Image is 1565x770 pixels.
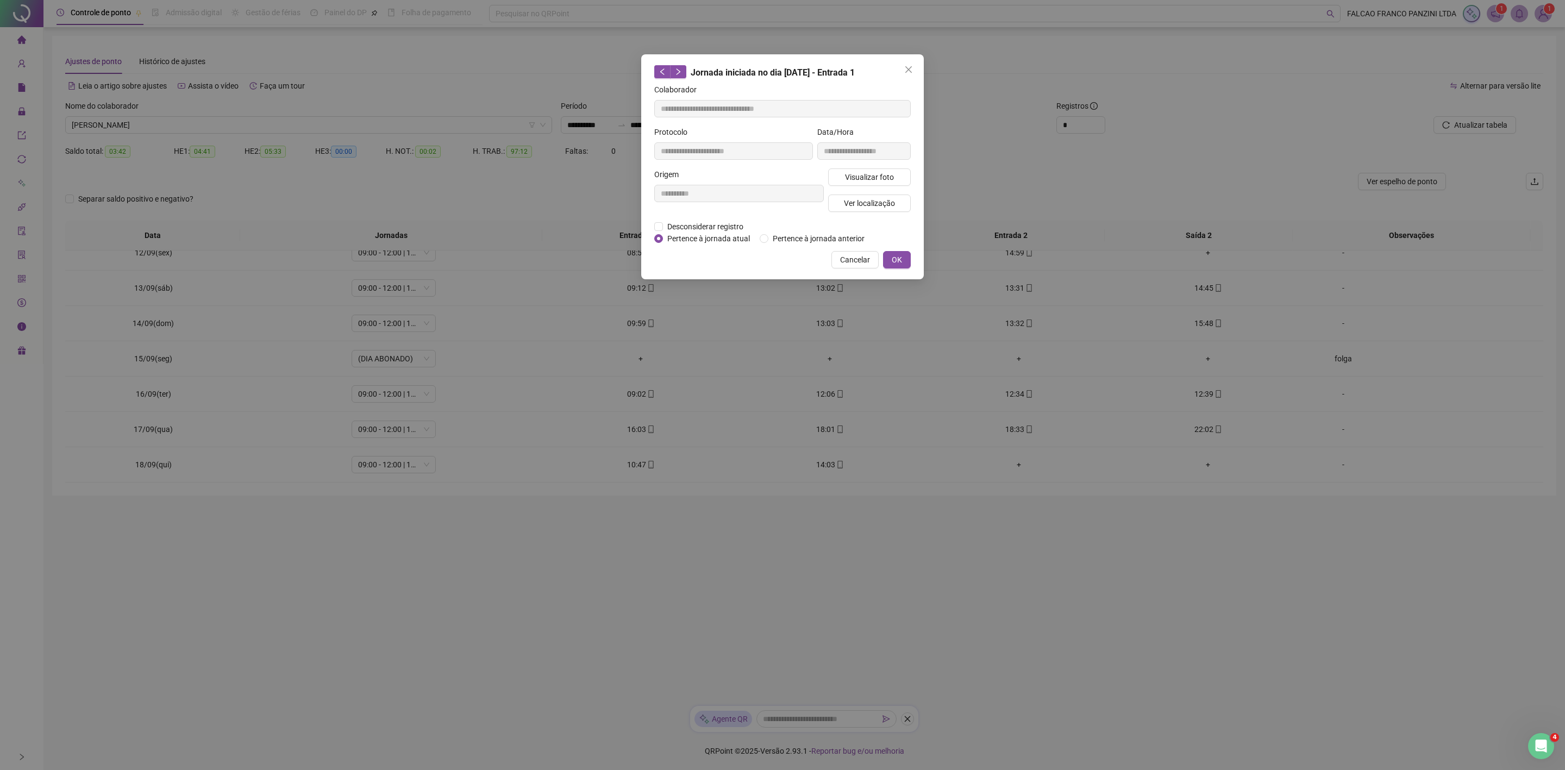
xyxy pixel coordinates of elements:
button: right [670,65,686,78]
button: Close [900,61,917,78]
button: Ver localização [828,195,911,212]
button: Visualizar foto [828,168,911,186]
span: right [674,68,682,76]
span: 4 [1550,733,1559,742]
iframe: Intercom live chat [1528,733,1554,759]
span: Visualizar foto [845,171,894,183]
span: Pertence à jornada anterior [768,233,869,245]
span: Cancelar [840,254,870,266]
span: Ver localização [844,197,895,209]
label: Colaborador [654,84,704,96]
button: left [654,65,671,78]
label: Origem [654,168,686,180]
span: Pertence à jornada atual [663,233,754,245]
span: left [659,68,666,76]
label: Data/Hora [817,126,861,138]
span: Desconsiderar registro [663,221,748,233]
button: OK [883,251,911,268]
span: close [904,65,913,74]
div: Jornada iniciada no dia [DATE] - Entrada 1 [654,65,911,79]
label: Protocolo [654,126,694,138]
button: Cancelar [831,251,879,268]
span: OK [892,254,902,266]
